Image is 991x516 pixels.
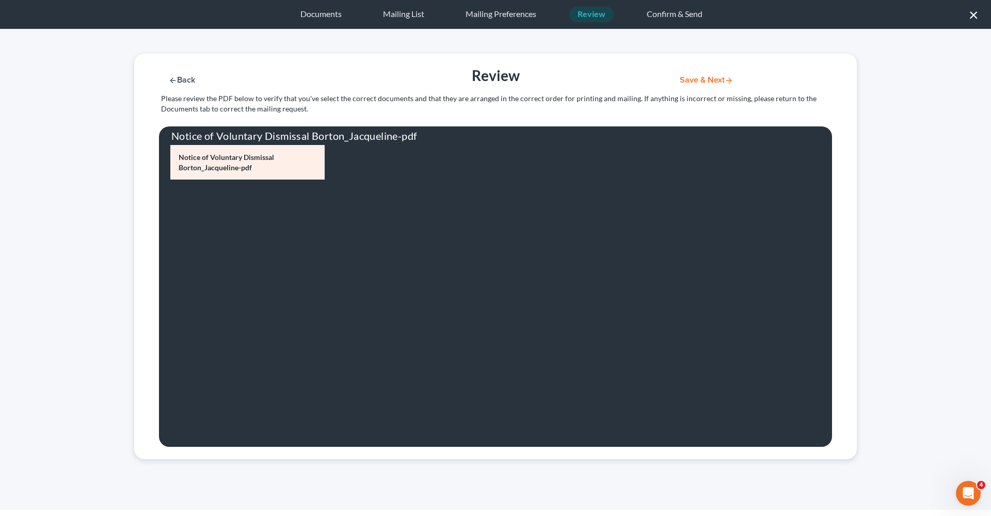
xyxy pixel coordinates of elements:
iframe: <object ng-attr-data='[URL][DOMAIN_NAME]' type='application/pdf' width='100%' height='580px'></ob... [337,145,821,444]
span: 4 [977,481,985,489]
a: Notice of Voluntary Dismissal Borton_Jacqueline-pdf [170,145,325,180]
div: Please review the PDF below to verify that you've select the correct documents and that they are ... [156,93,839,114]
div: Mailing Preferences [457,7,545,22]
div: Notice of Voluntary Dismissal Borton_Jacqueline-pdf [159,126,832,145]
div: Confirm & Send [638,7,711,22]
div: Mailing List [375,7,433,22]
div: Review [569,7,614,22]
button: × [969,6,979,23]
iframe: Intercom live chat [956,481,981,506]
button: Save & Next [672,76,741,85]
button: Back [159,76,204,85]
div: Documents [292,7,350,22]
div: Review [330,66,661,85]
